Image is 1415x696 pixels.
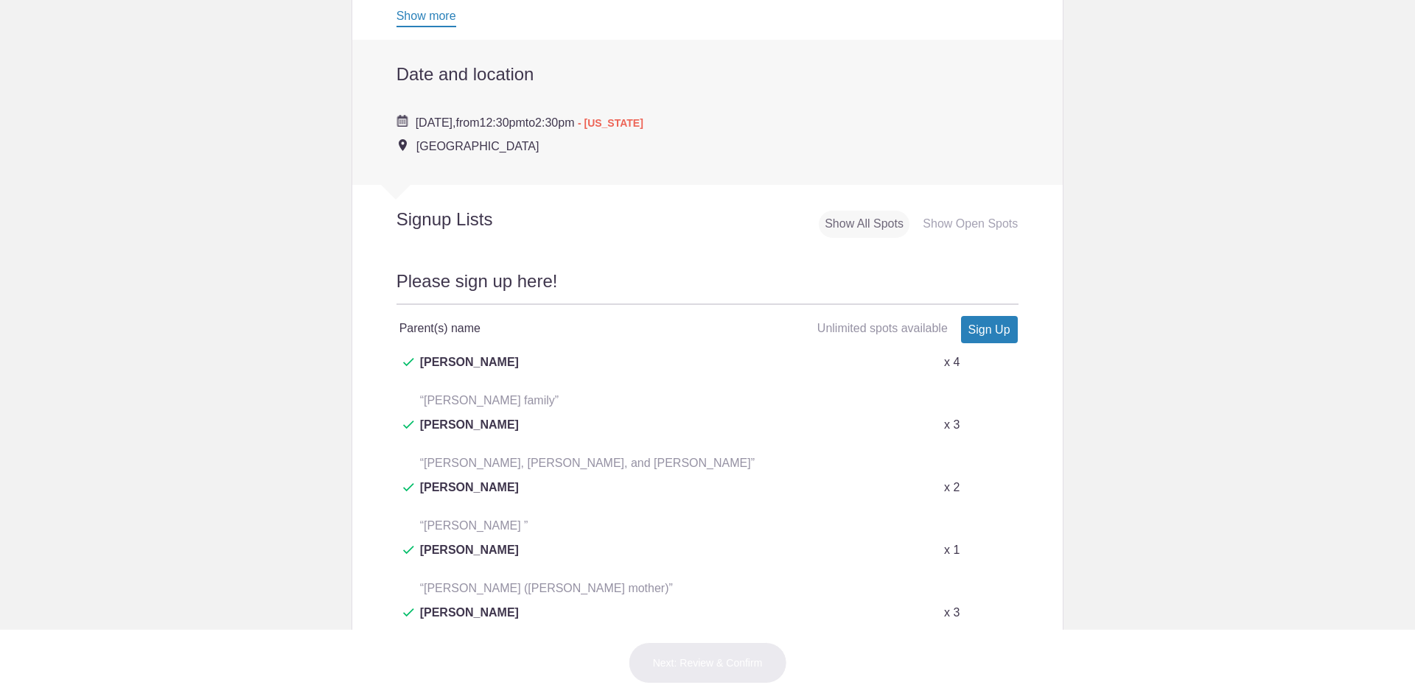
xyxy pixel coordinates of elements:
[420,354,519,389] span: [PERSON_NAME]
[420,457,755,469] span: “[PERSON_NAME], [PERSON_NAME], and [PERSON_NAME]”
[396,10,456,27] a: Show more
[403,483,414,492] img: Check dark green
[420,479,519,514] span: [PERSON_NAME]
[403,608,414,617] img: Check dark green
[578,117,643,129] span: - [US_STATE]
[396,63,1019,85] h2: Date and location
[917,211,1024,238] div: Show Open Spots
[403,546,414,555] img: Check dark green
[420,604,519,639] span: [PERSON_NAME]
[420,519,528,532] span: “[PERSON_NAME] ”
[420,541,519,577] span: [PERSON_NAME]
[944,541,960,559] p: x 1
[944,354,960,371] p: x 4
[416,116,643,129] span: from to
[403,358,414,367] img: Check dark green
[819,211,909,238] div: Show All Spots
[944,479,960,496] p: x 2
[396,269,1019,305] h2: Please sign up here!
[403,421,414,429] img: Check dark green
[420,416,519,451] span: [PERSON_NAME]
[399,320,707,337] h4: Parent(s) name
[944,604,960,622] p: x 3
[420,394,559,407] span: “[PERSON_NAME] family”
[479,116,525,129] span: 12:30pm
[352,208,590,231] h2: Signup Lists
[396,115,408,127] img: Cal purple
[961,316,1018,343] a: Sign Up
[416,140,539,152] span: [GEOGRAPHIC_DATA]
[535,116,574,129] span: 2:30pm
[420,582,673,594] span: “[PERSON_NAME] ([PERSON_NAME] mother)”
[399,139,407,151] img: Event location
[944,416,960,434] p: x 3
[629,642,787,683] button: Next: Review & Confirm
[817,322,948,334] span: Unlimited spots available
[416,116,456,129] span: [DATE],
